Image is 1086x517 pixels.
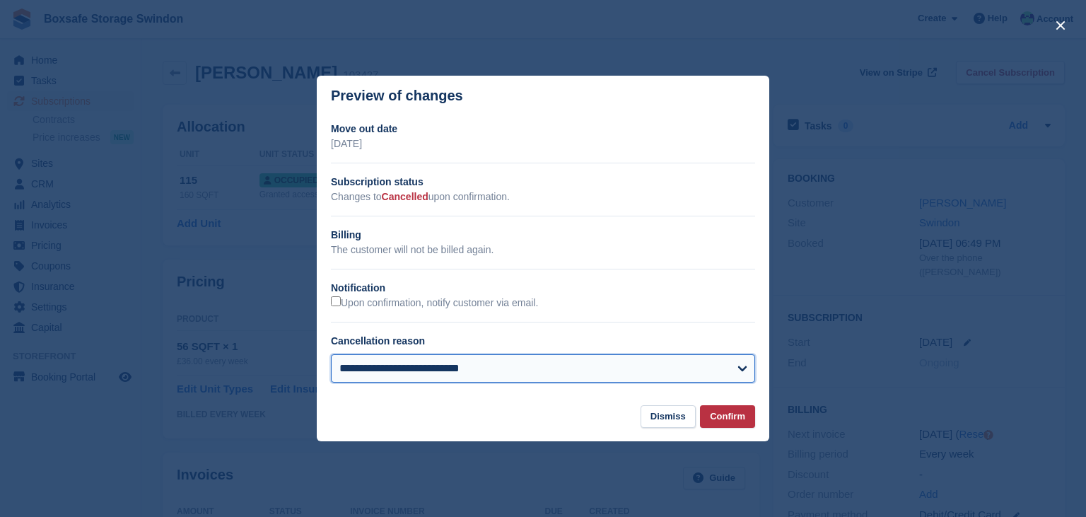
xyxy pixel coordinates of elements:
[331,190,755,204] p: Changes to upon confirmation.
[331,281,755,296] h2: Notification
[1049,14,1072,37] button: close
[641,405,696,429] button: Dismiss
[700,405,755,429] button: Confirm
[331,243,755,257] p: The customer will not be billed again.
[331,136,755,151] p: [DATE]
[382,191,428,202] span: Cancelled
[331,228,755,243] h2: Billing
[331,296,341,306] input: Upon confirmation, notify customer via email.
[331,296,538,310] label: Upon confirmation, notify customer via email.
[331,122,755,136] h2: Move out date
[331,175,755,190] h2: Subscription status
[331,88,463,104] p: Preview of changes
[331,335,425,347] label: Cancellation reason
